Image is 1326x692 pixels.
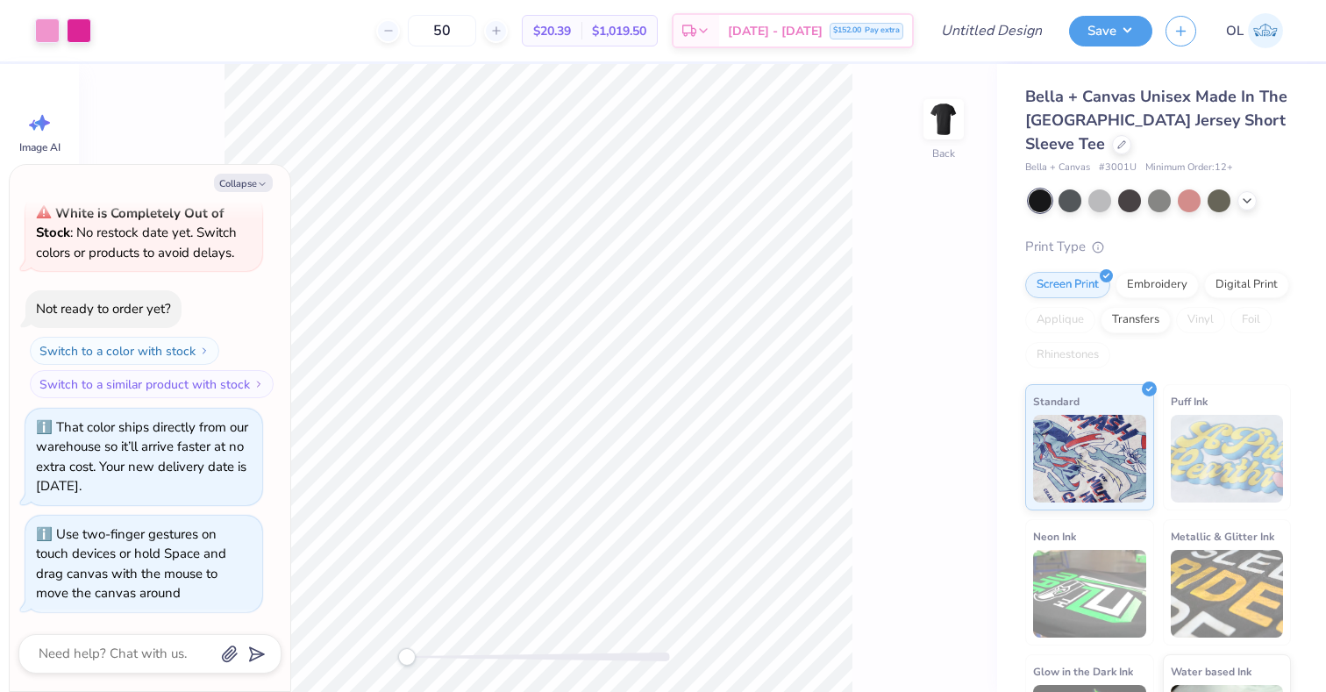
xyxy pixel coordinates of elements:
img: Switch to a color with stock [199,346,210,356]
button: Save [1069,16,1152,46]
div: Applique [1025,307,1095,333]
span: Minimum Order: 12 + [1145,161,1233,175]
button: Collapse [214,174,273,192]
a: OL [1218,13,1291,48]
img: Neon Ink [1033,550,1146,638]
input: – – [408,15,476,46]
div: Rhinestones [1025,342,1110,368]
div: Back [932,146,955,161]
span: OL [1226,21,1244,41]
span: Puff Ink [1171,392,1208,410]
div: Screen Print [1025,272,1110,298]
span: [DATE] - [DATE] [728,22,823,40]
span: Image AI [19,140,61,154]
span: Glow in the Dark Ink [1033,662,1133,681]
div: Print Type [1025,237,1291,257]
div: Pay extra [830,23,903,39]
input: Untitled Design [927,13,1056,48]
img: Back [926,102,961,137]
div: Use two-finger gestures on touch devices or hold Space and drag canvas with the mouse to move the... [36,525,226,603]
div: Not ready to order yet? [36,300,171,317]
span: Bella + Canvas [1025,161,1090,175]
span: Water based Ink [1171,662,1251,681]
div: Embroidery [1116,272,1199,298]
button: Switch to a similar product with stock [30,370,274,398]
span: : No restock date yet. Switch colors or products to avoid delays. [36,204,237,261]
div: That color ships directly from our warehouse so it’ll arrive faster at no extra cost. Your new de... [36,418,248,496]
div: Vinyl [1176,307,1225,333]
span: $152.00 [833,25,861,37]
img: Standard [1033,415,1146,503]
div: Transfers [1101,307,1171,333]
div: Foil [1230,307,1272,333]
span: Bella + Canvas Unisex Made In The [GEOGRAPHIC_DATA] Jersey Short Sleeve Tee [1025,86,1287,154]
img: Switch to a similar product with stock [253,379,264,389]
div: Digital Print [1204,272,1289,298]
span: Metallic & Glitter Ink [1171,527,1274,546]
img: Metallic & Glitter Ink [1171,550,1284,638]
button: Switch to a color with stock [30,337,219,365]
strong: White is Completely Out of Stock [36,204,224,242]
span: Standard [1033,392,1080,410]
img: Puff Ink [1171,415,1284,503]
div: Accessibility label [398,648,416,666]
img: Olivia Lyons [1248,13,1283,48]
span: # 3001U [1099,161,1137,175]
span: $1,019.50 [592,22,646,40]
span: $20.39 [533,22,571,40]
span: Neon Ink [1033,527,1076,546]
